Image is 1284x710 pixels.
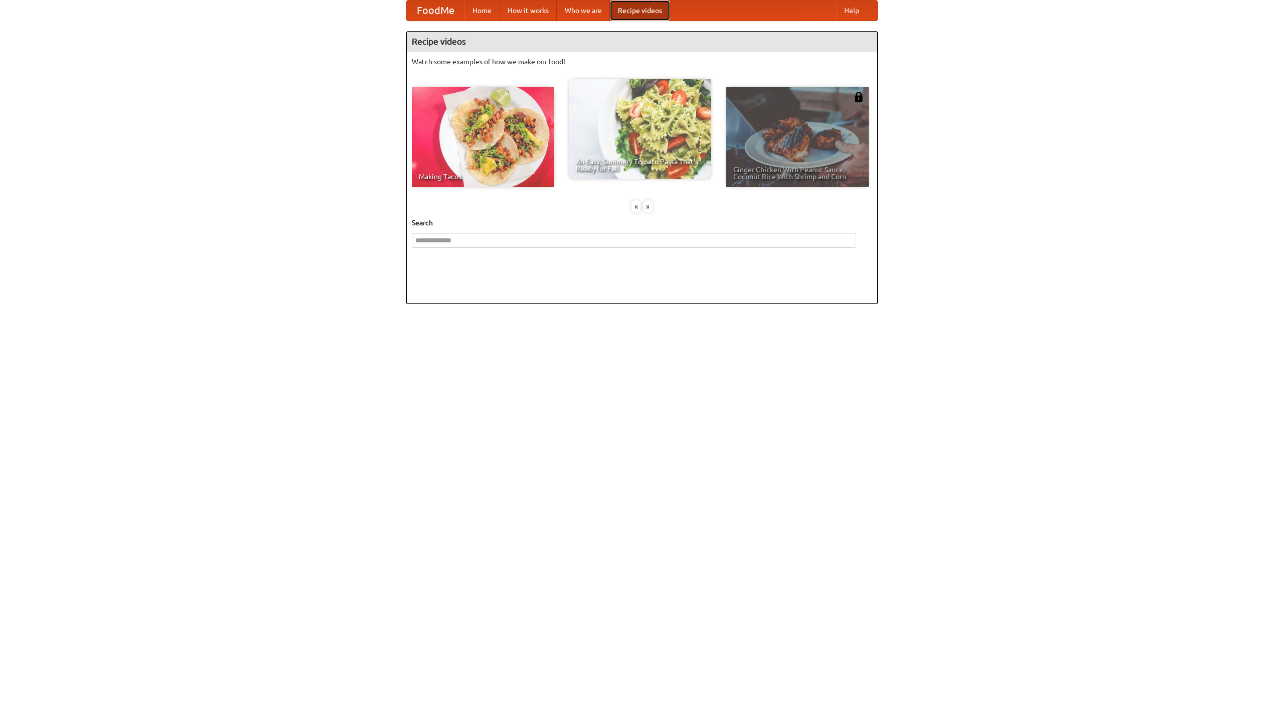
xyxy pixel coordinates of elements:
a: Making Tacos [412,87,554,187]
div: » [644,200,653,213]
a: Who we are [557,1,610,21]
span: An Easy, Summery Tomato Pasta That's Ready for Fall [576,158,704,172]
img: 483408.png [854,92,864,102]
span: Making Tacos [419,173,547,180]
a: Home [464,1,500,21]
p: Watch some examples of how we make our food! [412,57,872,67]
h4: Recipe videos [407,32,877,52]
a: An Easy, Summery Tomato Pasta That's Ready for Fall [569,79,711,179]
h5: Search [412,218,872,228]
a: How it works [500,1,557,21]
a: Help [836,1,867,21]
a: FoodMe [407,1,464,21]
a: Recipe videos [610,1,670,21]
div: « [631,200,640,213]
